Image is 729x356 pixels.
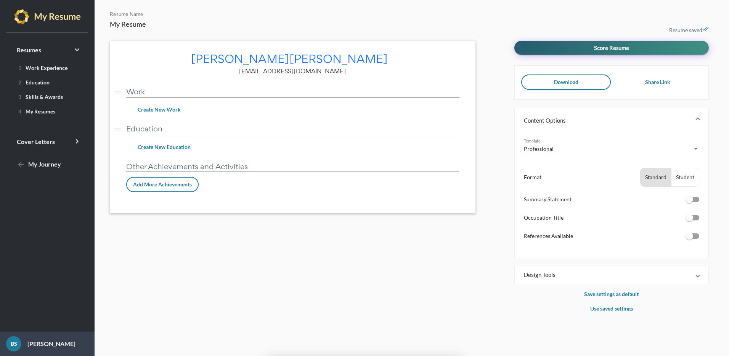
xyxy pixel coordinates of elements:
[514,290,709,299] p: Save settings as default
[514,41,709,55] button: Score Resume
[702,26,709,32] i: done_all
[15,94,63,100] span: Skills & Awards
[515,133,708,259] div: Content Options
[9,61,85,74] a: 1Work Experience
[514,304,709,313] p: Use saved settings
[15,79,50,86] span: Education
[113,87,122,97] i: drag_handle
[641,168,671,186] button: Standard
[18,79,21,86] span: 2
[671,168,699,186] button: Student
[17,160,61,168] span: My Journey
[524,195,699,210] li: Summary Statement
[289,51,388,66] span: [PERSON_NAME]
[126,177,199,192] button: Add More Achievements
[594,44,629,51] span: Score Resume
[21,339,75,348] p: [PERSON_NAME]
[9,155,85,174] a: My Journey
[524,231,699,247] li: References Available
[645,79,670,85] span: Share Link
[514,26,709,35] p: Resume saved
[524,213,699,229] li: Occupation Title
[15,108,55,115] span: My Resumes
[191,51,289,66] span: [PERSON_NAME]
[554,79,578,85] span: Download
[9,91,85,103] a: 3Skills & Awards
[524,146,554,152] span: Professional
[9,76,85,88] a: 2Education
[6,336,21,351] div: BS
[524,271,690,278] mat-panel-title: Design Tools
[138,106,181,113] span: Create New Work
[515,265,708,284] mat-expansion-panel-header: Design Tools
[524,117,690,124] mat-panel-title: Content Options
[132,103,187,117] button: Create New Work
[17,160,26,170] mat-icon: arrow_back
[524,168,699,187] li: Format
[72,45,82,54] i: keyboard_arrow_right
[126,162,459,172] p: Other Achievements and Activities
[17,46,41,53] span: Resumes
[613,74,702,90] button: Share Link
[239,67,346,75] span: [EMAIL_ADDRESS][DOMAIN_NAME]
[521,74,610,90] button: Download
[133,181,192,188] span: Add More Achievements
[15,65,67,71] span: Work Experience
[72,137,82,146] i: keyboard_arrow_right
[9,105,85,117] a: 4My Resumes
[18,65,21,71] span: 1
[132,140,197,154] button: Create New Education
[18,94,21,100] span: 3
[110,19,475,29] input: Resume Name
[113,125,122,134] i: drag_handle
[138,144,191,150] span: Create New Education
[18,108,21,115] span: 4
[515,108,708,133] mat-expansion-panel-header: Content Options
[14,9,81,24] img: my-resume-light.png
[17,138,55,145] span: Cover Letters
[524,145,699,153] mat-select: Template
